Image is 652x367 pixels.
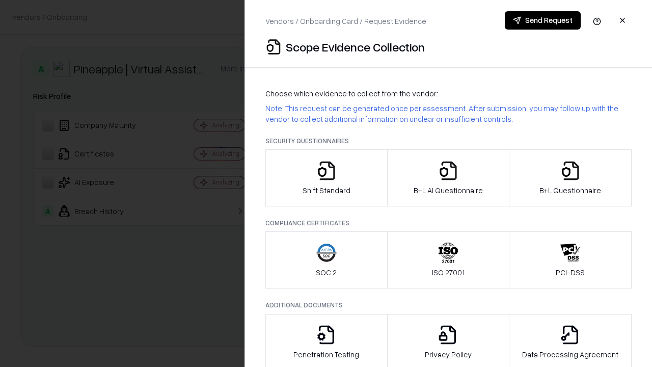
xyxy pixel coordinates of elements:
p: B+L Questionnaire [539,185,601,196]
button: Send Request [505,11,581,30]
p: B+L AI Questionnaire [414,185,483,196]
p: Compliance Certificates [265,219,632,227]
p: Penetration Testing [293,349,359,360]
p: PCI-DSS [556,267,585,278]
button: B+L Questionnaire [509,149,632,206]
p: Privacy Policy [425,349,472,360]
p: Note: This request can be generated once per assessment. After submission, you may follow up with... [265,103,632,124]
button: SOC 2 [265,231,388,289]
p: Shift Standard [303,185,350,196]
button: PCI-DSS [509,231,632,289]
p: Additional Documents [265,301,632,309]
p: Security Questionnaires [265,137,632,145]
p: Scope Evidence Collection [286,39,425,55]
button: ISO 27001 [387,231,510,289]
p: Data Processing Agreement [522,349,618,360]
button: B+L AI Questionnaire [387,149,510,206]
p: Vendors / Onboarding Card / Request Evidence [265,16,426,27]
p: ISO 27001 [432,267,465,278]
button: Shift Standard [265,149,388,206]
p: Choose which evidence to collect from the vendor: [265,88,632,99]
p: SOC 2 [316,267,337,278]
